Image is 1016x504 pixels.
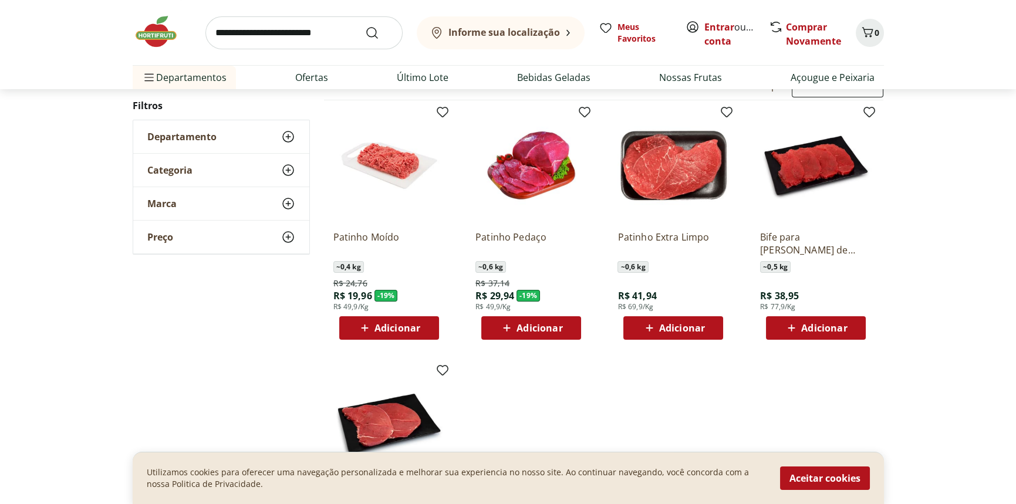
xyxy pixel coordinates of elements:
[475,231,587,256] a: Patinho Pedaço
[760,231,872,256] a: Bife para [PERSON_NAME] de Patinho
[617,110,729,221] img: Patinho Extra Limpo
[517,290,540,302] span: - 19 %
[791,70,875,84] a: Açougue e Peixaria
[659,70,722,84] a: Nossas Frutas
[147,466,766,490] p: Utilizamos cookies para oferecer uma navegação personalizada e melhorar sua experiencia no nosso ...
[333,110,445,221] img: Patinho Moído
[333,261,364,273] span: ~ 0,4 kg
[333,289,372,302] span: R$ 19,96
[766,316,866,340] button: Adicionar
[374,290,398,302] span: - 19 %
[133,120,309,153] button: Departamento
[760,110,872,221] img: Bife para Milanesa Miolo de Patinho
[517,323,562,333] span: Adicionar
[475,261,506,273] span: ~ 0,6 kg
[133,154,309,187] button: Categoria
[333,231,445,256] a: Patinho Moído
[133,187,309,220] button: Marca
[599,21,671,45] a: Meus Favoritos
[659,323,705,333] span: Adicionar
[475,278,509,289] span: R$ 37,14
[780,466,870,490] button: Aceitar cookies
[333,278,367,289] span: R$ 24,76
[704,20,757,48] span: ou
[142,63,156,92] button: Menu
[760,289,799,302] span: R$ 38,95
[617,231,729,256] a: Patinho Extra Limpo
[704,21,734,33] a: Entrar
[142,63,227,92] span: Departamentos
[617,289,656,302] span: R$ 41,94
[760,261,791,273] span: ~ 0,5 kg
[147,198,177,209] span: Marca
[295,70,328,84] a: Ofertas
[448,26,560,39] b: Informe sua localização
[147,164,193,176] span: Categoria
[875,27,879,38] span: 0
[481,316,581,340] button: Adicionar
[133,221,309,253] button: Preço
[133,94,310,117] h2: Filtros
[333,302,369,312] span: R$ 49,9/Kg
[856,19,884,47] button: Carrinho
[704,21,769,48] a: Criar conta
[339,316,439,340] button: Adicionar
[617,21,671,45] span: Meus Favoritos
[475,110,587,221] img: Patinho Pedaço
[786,21,841,48] a: Comprar Novamente
[133,14,191,49] img: Hortifruti
[365,26,393,40] button: Submit Search
[205,16,403,49] input: search
[397,70,448,84] a: Último Lote
[760,302,796,312] span: R$ 77,9/Kg
[617,302,653,312] span: R$ 69,9/Kg
[333,368,445,479] img: Bife de Patinho
[147,231,173,243] span: Preço
[147,131,217,143] span: Departamento
[517,70,590,84] a: Bebidas Geladas
[475,302,511,312] span: R$ 49,9/Kg
[801,323,847,333] span: Adicionar
[623,316,723,340] button: Adicionar
[374,323,420,333] span: Adicionar
[617,261,648,273] span: ~ 0,6 kg
[475,289,514,302] span: R$ 29,94
[417,16,585,49] button: Informe sua localização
